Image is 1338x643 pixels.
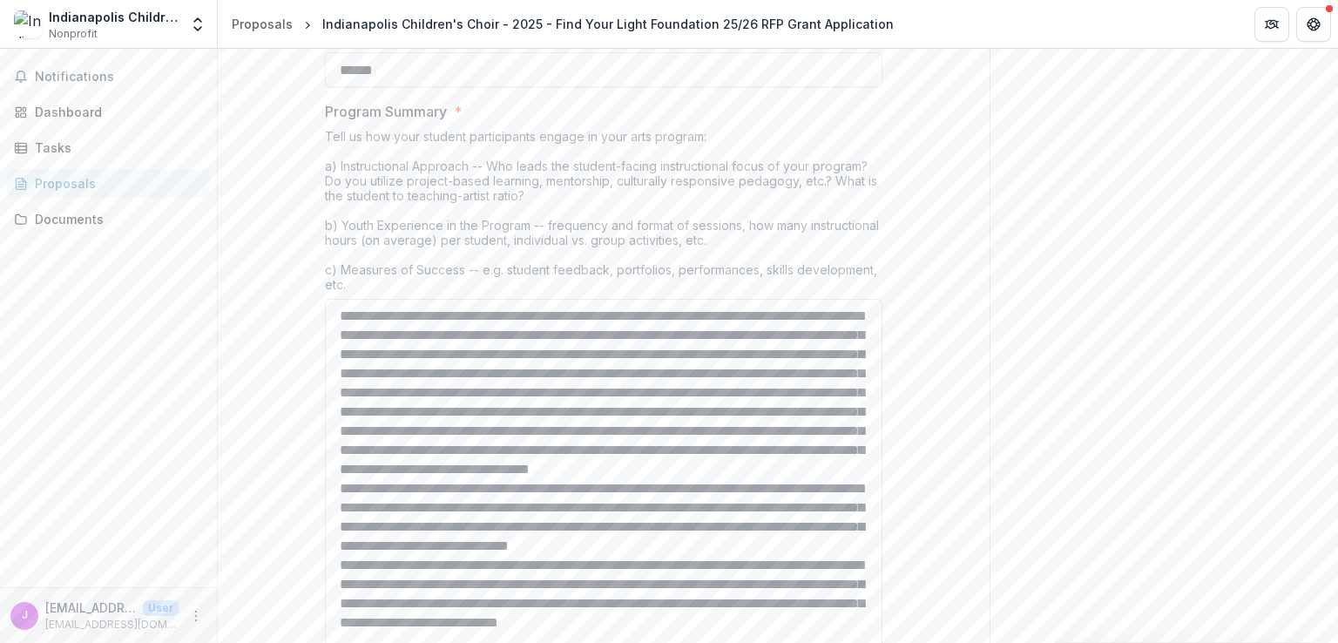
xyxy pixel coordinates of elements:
[7,205,210,234] a: Documents
[225,11,300,37] a: Proposals
[322,15,894,33] div: Indianapolis Children's Choir - 2025 - Find Your Light Foundation 25/26 RFP Grant Application
[143,600,179,616] p: User
[35,174,196,193] div: Proposals
[35,210,196,228] div: Documents
[45,617,179,633] p: [EMAIL_ADDRESS][DOMAIN_NAME]
[232,15,293,33] div: Proposals
[225,11,901,37] nav: breadcrumb
[186,7,210,42] button: Open entity switcher
[7,169,210,198] a: Proposals
[49,8,179,26] div: Indianapolis Children's Choir
[45,599,136,617] p: [EMAIL_ADDRESS][DOMAIN_NAME]
[35,103,196,121] div: Dashboard
[22,610,28,621] div: jbrown@icchoir.org
[35,139,196,157] div: Tasks
[7,63,210,91] button: Notifications
[186,606,206,626] button: More
[35,70,203,85] span: Notifications
[7,133,210,162] a: Tasks
[14,10,42,38] img: Indianapolis Children's Choir
[1254,7,1289,42] button: Partners
[1296,7,1331,42] button: Get Help
[325,101,447,122] p: Program Summary
[7,98,210,126] a: Dashboard
[49,26,98,42] span: Nonprofit
[325,129,882,299] div: Tell us how your student participants engage in your arts program: a) Instructional Approach -- W...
